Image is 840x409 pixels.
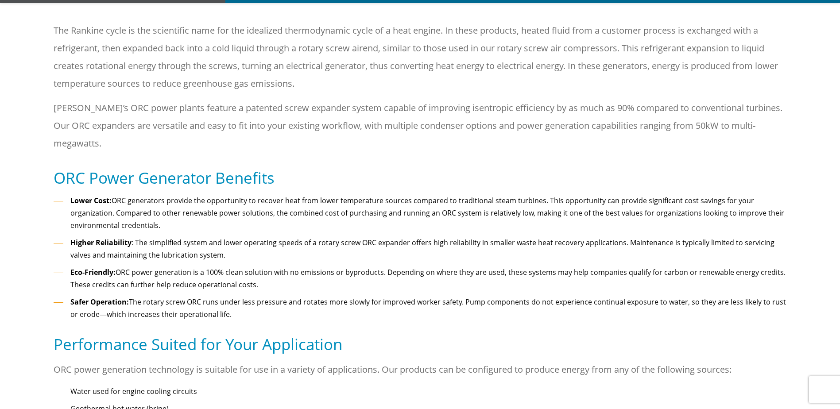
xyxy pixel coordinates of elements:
[54,99,787,152] p: [PERSON_NAME]’s ORC power plants feature a patented screw expander system capable of improving is...
[54,361,787,378] p: ORC power generation technology is suitable for use in a variety of applications. Our products ca...
[54,194,787,232] li: ORC generators provide the opportunity to recover heat from lower temperature sources compared to...
[54,236,787,262] li: : The simplified system and lower operating speeds of a rotary screw ORC expander offers high rel...
[70,238,132,247] strong: Higher Reliability
[54,385,787,398] li: Water used for engine cooling circuits
[54,22,787,93] p: The Rankine cycle is the scientific name for the idealized thermodynamic cycle of a heat engine. ...
[70,196,112,205] strong: Lower Cost:
[54,334,787,354] h5: Performance Suited for Your Application
[54,168,787,188] h5: ORC Power Generator Benefits
[70,297,129,307] strong: Safer Operation:
[54,296,787,321] li: The rotary screw ORC runs under less pressure and rotates more slowly for improved worker safety....
[70,267,116,277] strong: Eco-Friendly:
[54,266,787,291] li: ORC power generation is a 100% clean solution with no emissions or byproducts. Depending on where...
